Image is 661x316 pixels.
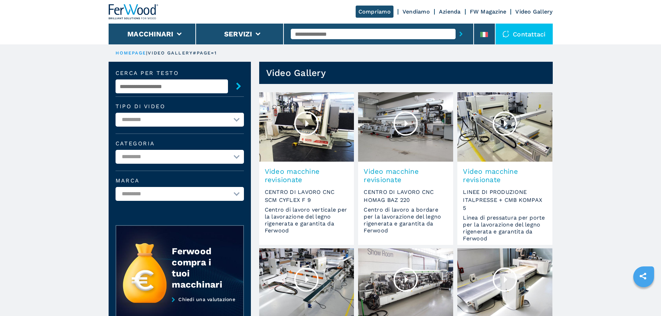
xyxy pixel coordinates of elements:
span: Video macchine revisionate [463,167,547,184]
a: FW Magazine [470,8,507,15]
span: SCM CYFLEX F 9 [265,196,349,204]
img: Video macchine revisionate [358,92,453,162]
a: Video Gallery [515,8,552,15]
div: Contattaci [495,24,553,44]
h1: Video Gallery [266,67,326,78]
span: ITALPRESSE + CMB KOMPAX 5 [463,196,547,212]
span: CENTRO DI LAVORO CNC [265,188,349,196]
label: Cerca per testo [116,70,228,76]
label: Marca [116,178,244,183]
a: sharethis [634,267,652,285]
div: Ferwood compra i tuoi macchinari [172,246,229,290]
span: LINEE DI PRODUZIONE [463,188,547,196]
span: HOMAG BAZ 220 [364,196,448,204]
img: Ferwood [109,4,159,19]
a: Compriamo [356,6,393,18]
a: HOMEPAGE [116,50,146,55]
span: CENTRO DI LAVORO CNC [364,188,448,196]
span: Video macchine revisionate [364,167,448,184]
iframe: Chat [632,285,656,311]
span: Centro di lavoro verticale per la lavorazione del legno rigenerata e garantita da Ferwood [265,206,349,234]
img: Video macchine revisionate [259,92,354,162]
span: Centro di lavoro a bordare per la lavorazione del legno rigenerata e garantita da Ferwood [364,206,448,234]
span: | [146,50,147,55]
button: submit-button [456,26,466,42]
img: Contattaci [502,31,509,37]
label: Tipo di video [116,104,244,109]
span: Video macchine revisionate [265,167,349,184]
p: video gallery#page=1 [148,50,217,56]
button: Servizi [224,30,252,38]
a: Azienda [439,8,461,15]
label: Categoria [116,141,244,146]
span: Linea di pressatura per porte per la lavorazione del legno rigenerata e garantita da Ferwood [463,214,547,242]
button: Macchinari [127,30,173,38]
a: Vendiamo [402,8,430,15]
img: Video macchine revisionate [457,92,552,162]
